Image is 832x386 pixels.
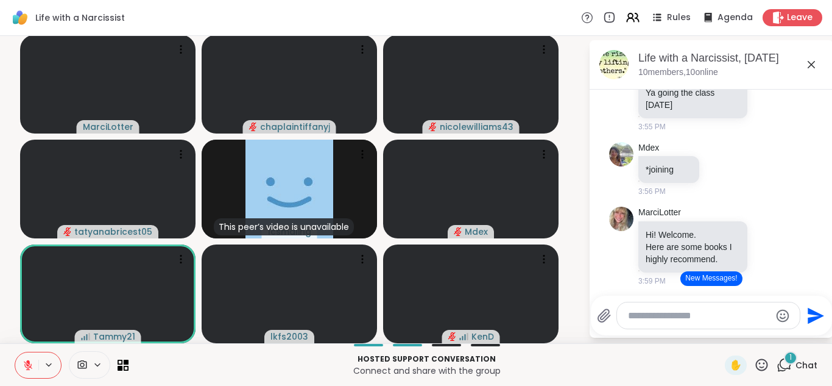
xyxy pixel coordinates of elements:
p: 10 members, 10 online [638,66,718,79]
span: chaplaintiffanyj [260,121,330,133]
span: tatyanabricest05 [74,226,152,238]
span: 3:55 PM [638,121,666,132]
img: ShareWell Logomark [10,7,30,28]
span: Tammy21 [93,331,135,343]
span: nicolewilliams43 [440,121,513,133]
span: lkfs2003 [270,331,308,343]
img: lcsmaling [245,140,333,238]
span: audio-muted [249,123,258,131]
span: Leave [787,12,813,24]
div: This peer’s video is unavailable [214,218,354,235]
a: MarciLotter [638,207,681,219]
button: New Messages! [680,271,742,286]
span: audio-muted [429,123,437,131]
textarea: Type your message [628,310,770,322]
span: Agenda [717,12,753,24]
span: audio-muted [454,227,462,236]
span: Mdex [465,226,488,238]
img: Life with a Narcissist, Oct 06 [599,50,629,79]
span: audio-muted [448,332,457,341]
button: Send [800,302,828,329]
span: Rules [667,12,691,24]
a: Mdex [638,142,659,154]
p: Hosted support conversation [136,354,717,365]
span: 3:56 PM [638,186,666,197]
span: ✋ [730,358,742,373]
p: Connect and share with the group [136,365,717,377]
span: Life with a Narcissist [35,12,125,24]
span: MarciLotter [83,121,133,133]
span: 3:59 PM [638,276,666,287]
button: Emoji picker [775,309,790,323]
span: KenD [471,331,494,343]
img: https://sharewell-space-live.sfo3.digitaloceanspaces.com/user-generated/7a3b2c34-6725-4fc7-97ef-c... [609,207,633,231]
span: audio-muted [63,227,72,236]
p: Ya going the class [DATE] [646,87,740,111]
img: https://sharewell-space-live.sfo3.digitaloceanspaces.com/user-generated/41cc6438-22f3-41b8-9dcb-2... [609,142,633,166]
span: Chat [795,359,817,371]
span: 1 [789,352,792,363]
p: *joining [646,163,692,176]
p: Hi! Welcome. Here are some books I highly recommend. [646,229,740,265]
div: Life with a Narcissist, [DATE] [638,51,823,66]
